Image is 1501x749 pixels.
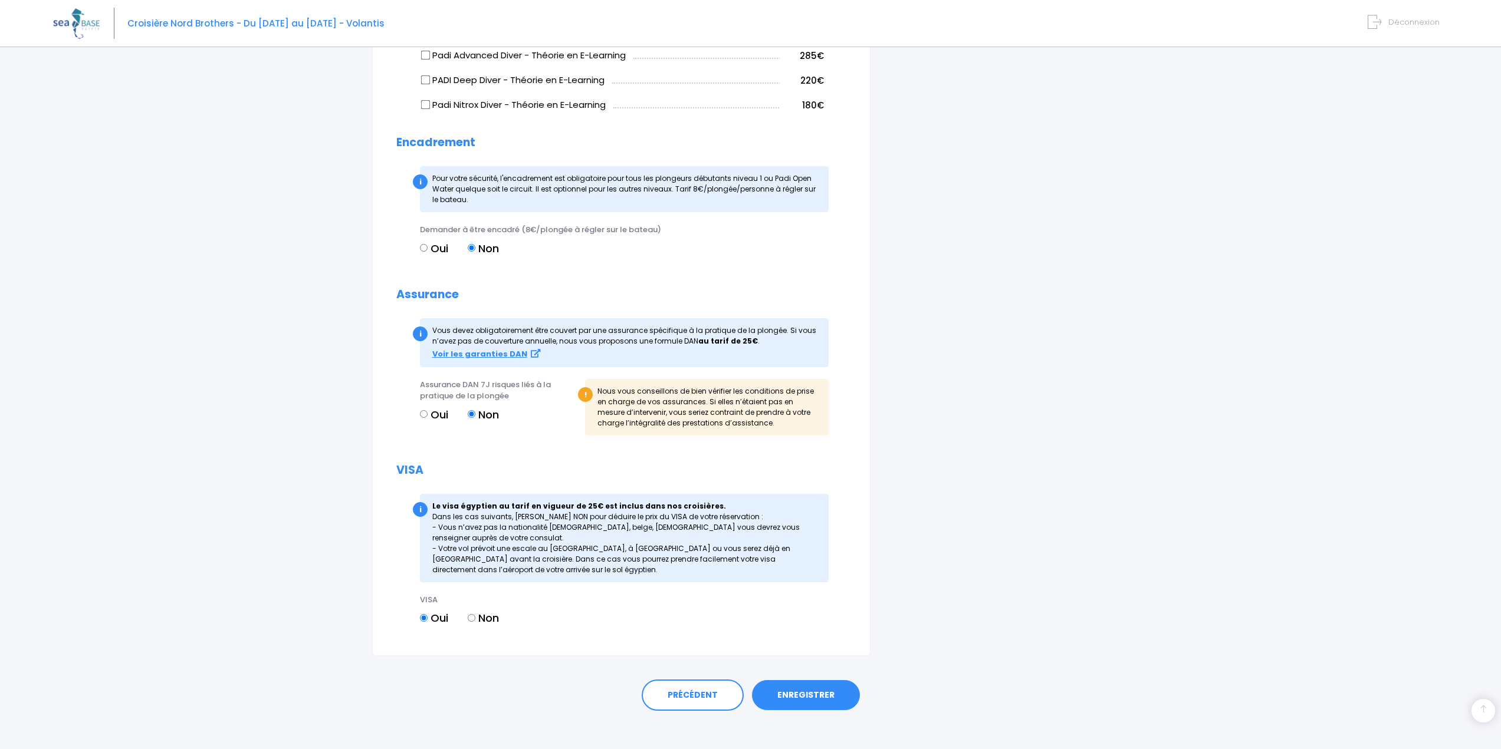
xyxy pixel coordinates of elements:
label: Non [468,240,499,256]
input: Non [468,410,475,418]
span: Déconnexion [1388,17,1440,28]
strong: au tarif de 25€ [698,336,758,346]
a: ENREGISTRER [752,680,860,711]
span: Croisière Nord Brothers - Du [DATE] au [DATE] - Volantis [127,17,385,29]
span: Pour votre sécurité, l'encadrement est obligatoire pour tous les plongeurs débutants niveau 1 ou ... [432,173,816,204]
input: PADI Deep Diver - Théorie en E-Learning [421,75,431,85]
label: Padi Advanced Diver - Théorie en E-Learning [422,49,626,62]
label: Non [468,407,499,423]
input: Oui [420,614,428,622]
label: Oui [420,407,448,423]
span: VISA [420,594,438,605]
label: Non [468,610,499,626]
input: Oui [420,410,428,418]
span: 220€ [800,74,824,87]
div: Dans les cas suivants, [PERSON_NAME] NON pour déduire le prix du VISA de votre réservation : - Vo... [420,494,829,582]
span: Demander à être encadré (8€/plongée à régler sur le bateau) [420,224,661,235]
input: Oui [420,244,428,252]
h2: VISA [396,464,846,477]
strong: Le visa égyptien au tarif en vigueur de 25€ est inclus dans nos croisières. [432,501,726,511]
input: Padi Advanced Diver - Théorie en E-Learning [421,51,431,60]
label: Oui [420,610,448,626]
label: PADI Deep Diver - Théorie en E-Learning [422,74,605,87]
span: 285€ [800,50,824,62]
a: Voir les garanties DAN [432,349,540,359]
span: Assurance DAN 7J risques liés à la pratique de la plongée [420,379,551,402]
span: 180€ [802,99,824,111]
div: i [413,326,428,341]
h2: Encadrement [396,136,846,150]
div: i [413,502,428,517]
input: Non [468,244,475,252]
div: Vous devez obligatoirement être couvert par une assurance spécifique à la pratique de la plong... [420,318,829,367]
div: Nous vous conseillons de bien vérifier les conditions de prise en charge de vos assurances. Si el... [585,379,829,435]
label: Oui [420,240,448,256]
label: Padi Nitrox Diver - Théorie en E-Learning [422,98,606,112]
input: Padi Nitrox Diver - Théorie en E-Learning [421,100,431,110]
a: PRÉCÉDENT [642,679,744,711]
h2: Assurance [396,288,846,302]
div: i [413,174,428,189]
div: ! [578,387,593,402]
strong: Voir les garanties DAN [432,348,527,359]
input: Non [468,614,475,622]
